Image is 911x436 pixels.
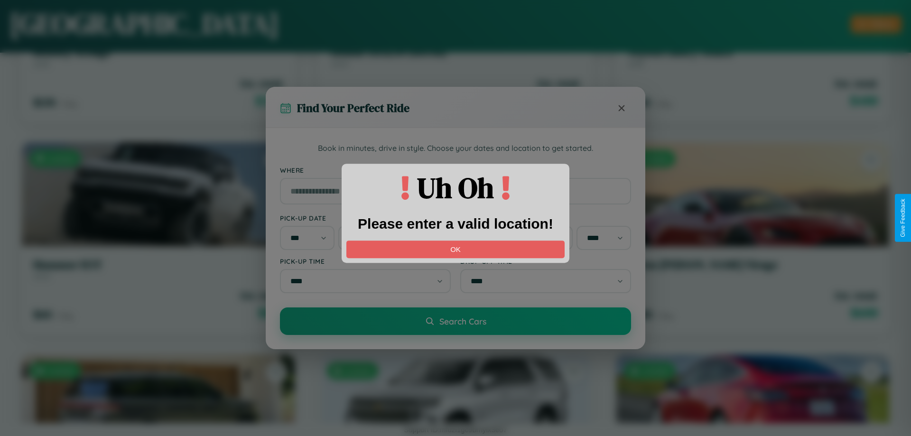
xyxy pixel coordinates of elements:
[280,257,451,265] label: Pick-up Time
[460,214,631,222] label: Drop-off Date
[297,100,409,116] h3: Find Your Perfect Ride
[460,257,631,265] label: Drop-off Time
[280,214,451,222] label: Pick-up Date
[280,166,631,174] label: Where
[280,142,631,155] p: Book in minutes, drive in style. Choose your dates and location to get started.
[439,316,486,326] span: Search Cars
